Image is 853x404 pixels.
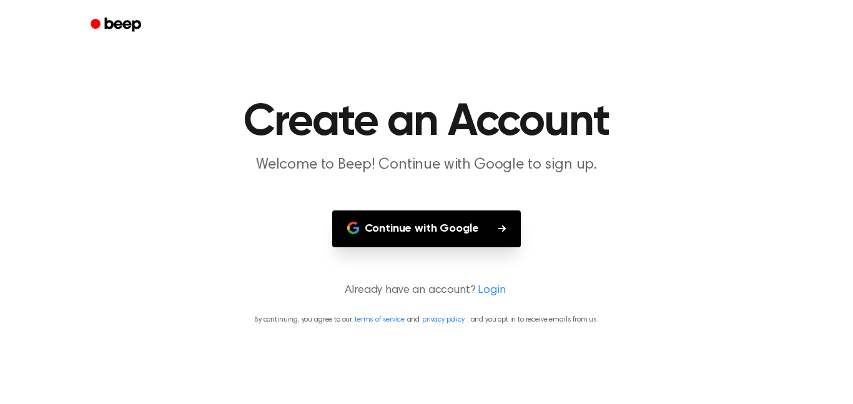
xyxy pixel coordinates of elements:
[332,210,521,247] button: Continue with Google
[82,13,152,37] a: Beep
[15,314,838,325] p: By continuing, you agree to our and , and you opt in to receive emails from us.
[15,282,838,299] p: Already have an account?
[478,282,505,299] a: Login
[422,316,465,323] a: privacy policy
[107,100,746,145] h1: Create an Account
[355,316,404,323] a: terms of service
[187,155,666,175] p: Welcome to Beep! Continue with Google to sign up.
